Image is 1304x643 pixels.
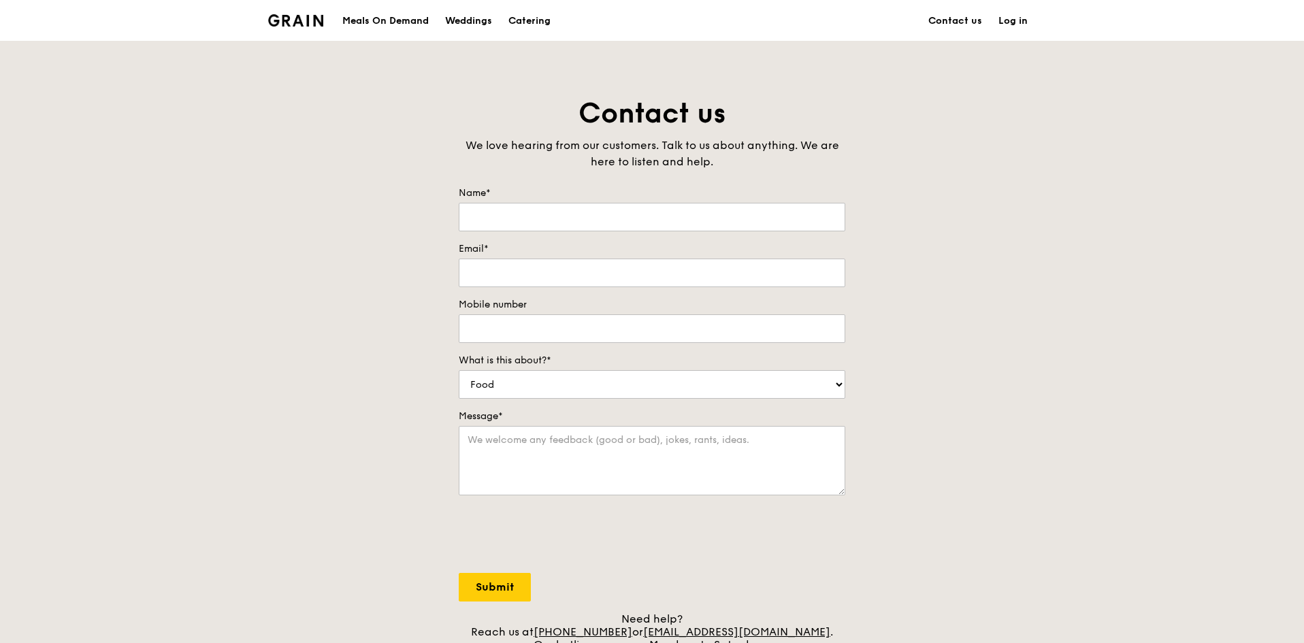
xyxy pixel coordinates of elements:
img: Grain [268,14,323,27]
label: Mobile number [459,298,845,312]
label: What is this about?* [459,354,845,367]
div: Weddings [445,1,492,42]
a: [EMAIL_ADDRESS][DOMAIN_NAME] [643,625,830,638]
div: We love hearing from our customers. Talk to us about anything. We are here to listen and help. [459,137,845,170]
label: Message* [459,410,845,423]
a: Contact us [920,1,990,42]
label: Email* [459,242,845,256]
div: Meals On Demand [342,1,429,42]
label: Name* [459,186,845,200]
input: Submit [459,573,531,601]
a: Weddings [437,1,500,42]
div: Catering [508,1,551,42]
a: Log in [990,1,1036,42]
h1: Contact us [459,95,845,132]
iframe: reCAPTCHA [459,509,666,562]
a: Catering [500,1,559,42]
a: [PHONE_NUMBER] [534,625,632,638]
